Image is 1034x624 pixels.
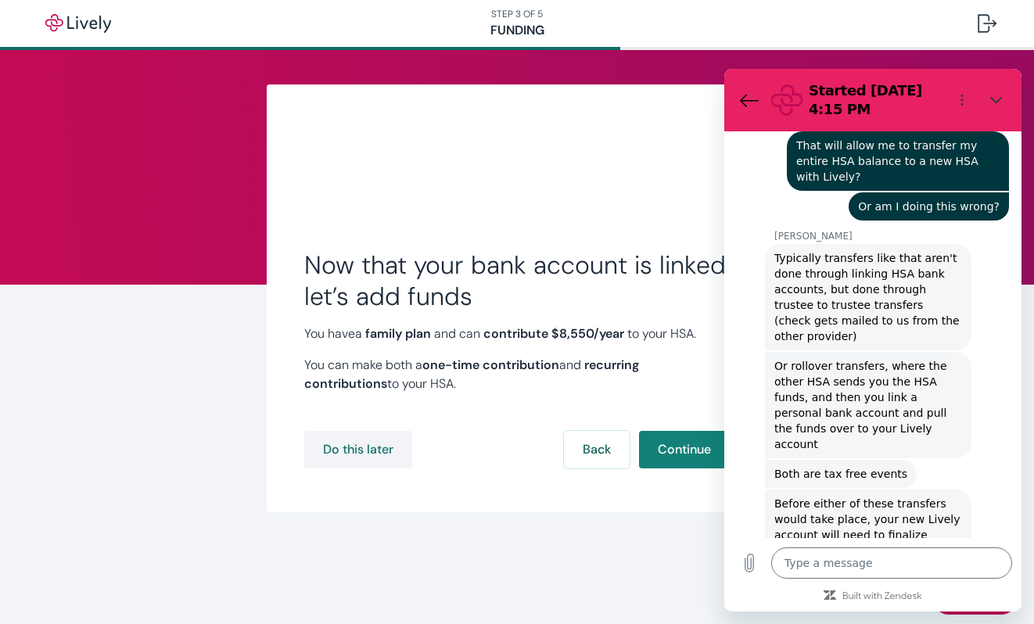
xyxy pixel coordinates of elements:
[9,479,41,510] button: Upload file
[365,325,431,342] strong: family plan
[304,357,639,392] strong: recurring contributions
[965,5,1009,42] button: Log out
[304,325,730,343] p: You have a and can to your HSA.
[639,431,730,468] button: Continue
[724,69,1021,611] iframe: Messaging window
[304,431,412,468] button: Do this later
[564,431,630,468] button: Back
[422,357,559,373] strong: one-time contribution
[34,14,122,33] img: Lively
[483,325,624,342] strong: contribute $8,550 /year
[304,249,730,312] h2: Now that your bank account is linked, let’s add funds
[304,356,730,393] p: You can make both a and to your HSA.
[50,427,238,599] span: Before either of these transfers would take place, your new Lively account will need to finalize ...
[118,523,198,533] a: Built with Zendesk: Visit the Zendesk website in a new tab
